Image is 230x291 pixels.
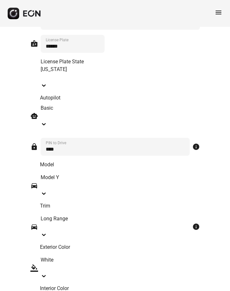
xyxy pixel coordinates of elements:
label: License Plate [46,37,68,43]
div: Long Range [41,215,190,223]
span: info [192,223,200,231]
span: format_color_fill [30,264,38,272]
span: menu [215,9,222,16]
span: lock [30,143,38,151]
label: PIN to Drive [46,140,66,145]
span: badge [30,40,38,47]
span: directions_car [30,223,38,231]
div: Model Y [41,174,200,181]
div: Basic [41,104,200,112]
span: directions_car [30,182,38,189]
span: smart_toy [30,112,38,120]
div: [US_STATE] [41,66,105,73]
div: White [41,256,200,264]
p: Trim [40,202,200,210]
div: License Plate State [41,58,105,66]
p: Autopilot [40,94,200,102]
p: Model [40,161,200,169]
span: info [192,143,200,151]
p: Exterior Color [40,243,200,251]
